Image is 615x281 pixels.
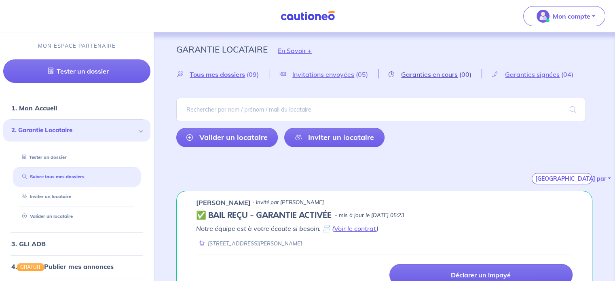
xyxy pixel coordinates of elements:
p: [PERSON_NAME] [196,198,251,207]
div: Inviter un locataire [13,190,141,203]
a: Suivre tous mes dossiers [19,174,85,180]
div: Suivre tous mes dossiers [13,170,141,184]
a: Tester un dossier [19,154,67,160]
a: Inviter un locataire [19,194,71,199]
span: (00) [459,70,471,78]
a: Valider un locataire [176,128,278,147]
div: 2. Garantie Locataire [3,119,150,142]
p: Mon compte [553,11,590,21]
a: 1. Mon Accueil [11,104,57,112]
span: 2. Garantie Locataire [11,126,136,135]
span: Garanties signées [505,70,560,78]
img: illu_account_valid_menu.svg [537,10,549,23]
span: Tous mes dossiers [190,70,245,78]
em: Notre équipe est à votre écoute si besoin. 📄 ( ) [196,224,378,232]
span: (04) [561,70,573,78]
p: MON ESPACE PARTENAIRE [38,42,116,50]
div: 4.GRATUITPublier mes annonces [3,258,150,275]
button: illu_account_valid_menu.svgMon compte [523,6,605,26]
div: Tester un dossier [13,151,141,164]
div: Valider un locataire [13,210,141,223]
a: Tous mes dossiers(09) [176,70,269,78]
button: En Savoir + [268,39,322,62]
input: Rechercher par nom / prénom / mail du locataire [176,98,586,121]
a: Garanties signées(04) [482,70,583,78]
div: 1. Mon Accueil [3,100,150,116]
p: Déclarer un impayé [451,271,511,279]
div: state: CONTRACT-VALIDATED, Context: ,IS-GL-CAUTION [196,211,573,220]
div: [STREET_ADDRESS][PERSON_NAME] [196,240,302,247]
span: (09) [247,70,259,78]
span: search [560,98,586,121]
a: Valider un locataire [19,213,73,219]
div: 3. GLI ADB [3,236,150,252]
a: Tester un dossier [3,59,150,83]
span: (05) [356,70,368,78]
button: [GEOGRAPHIC_DATA] par [532,173,592,184]
a: Invitations envoyées(05) [269,70,378,78]
p: Garantie Locataire [176,42,268,57]
p: - mis à jour le [DATE] 05:23 [335,211,404,220]
span: Invitations envoyées [292,70,354,78]
span: Garanties en cours [401,70,458,78]
h5: ✅ BAIL REÇU - GARANTIE ACTIVÉE [196,211,332,220]
a: 4.GRATUITPublier mes annonces [11,262,114,270]
a: Garanties en cours(00) [378,70,482,78]
a: 3. GLI ADB [11,240,46,248]
img: Cautioneo [277,11,338,21]
a: Voir le contrat [334,224,376,232]
p: - invité par [PERSON_NAME] [252,199,324,207]
a: Inviter un locataire [284,128,384,147]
